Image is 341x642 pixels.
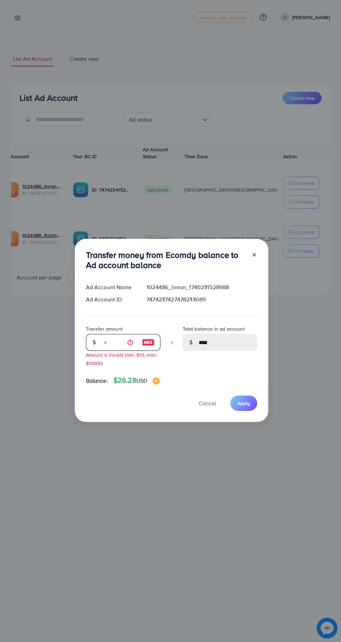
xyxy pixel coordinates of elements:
button: Apply [230,396,257,411]
label: Total balance in ad account [183,325,245,332]
small: Amount is invalid (min: $10, max: $10000) [86,351,157,366]
div: 1024486_Imran_1740231528988 [141,283,262,291]
span: USD [136,377,147,384]
button: Cancel [190,396,225,411]
span: Cancel [199,399,216,407]
img: image [153,377,160,384]
h3: Transfer money from Ecomdy balance to Ad account balance [86,250,246,270]
label: Transfer amount [86,325,122,332]
span: Balance: [86,377,108,385]
div: Ad Account Name [80,283,141,291]
div: 7474237427478233089 [141,295,262,303]
h4: $26.28 [113,376,160,385]
div: Ad Account ID [80,295,141,303]
img: image [142,338,154,347]
span: Apply [237,400,250,407]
